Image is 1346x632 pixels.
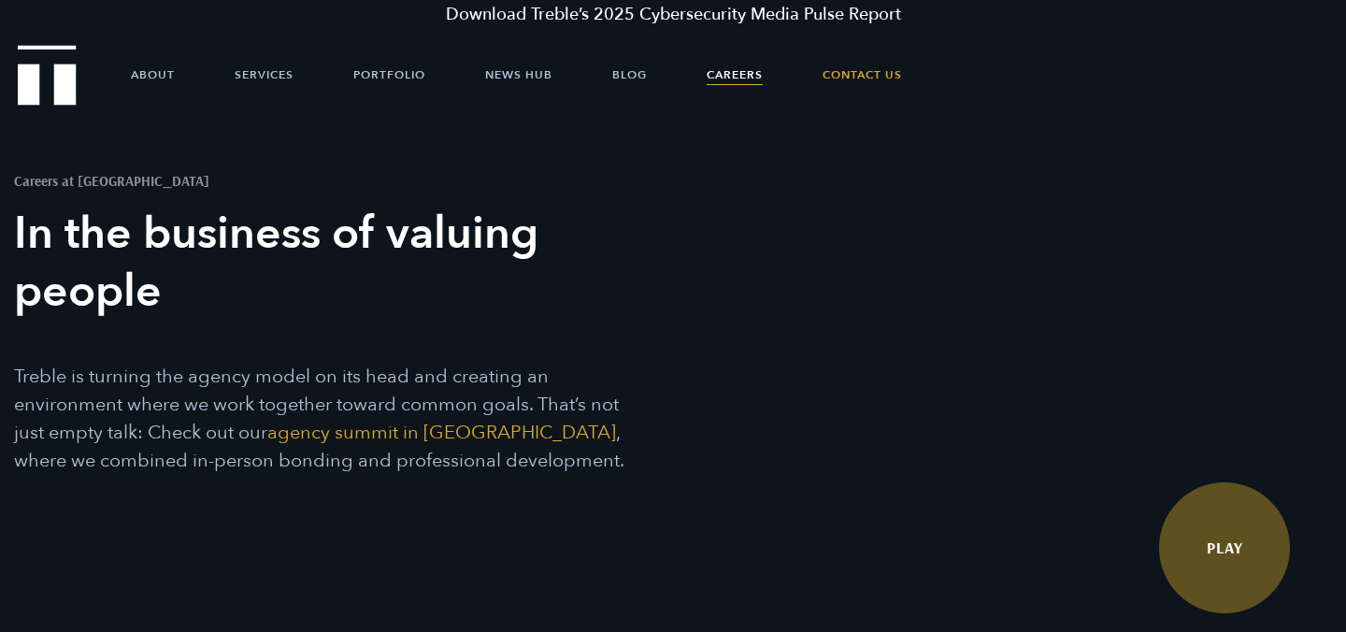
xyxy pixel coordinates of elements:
[14,205,640,321] h3: In the business of valuing people
[14,363,640,475] p: Treble is turning the agency model on its head and creating an environment where we work together...
[14,174,640,188] h1: Careers at [GEOGRAPHIC_DATA]
[485,47,552,103] a: News Hub
[353,47,425,103] a: Portfolio
[707,47,763,103] a: Careers
[18,45,77,105] img: Treble logo
[1159,482,1290,613] a: Watch Video
[19,47,75,104] a: Treble Homepage
[267,420,616,445] a: agency summit in [GEOGRAPHIC_DATA]
[612,47,647,103] a: Blog
[131,47,175,103] a: About
[235,47,294,103] a: Services
[823,47,902,103] a: Contact Us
